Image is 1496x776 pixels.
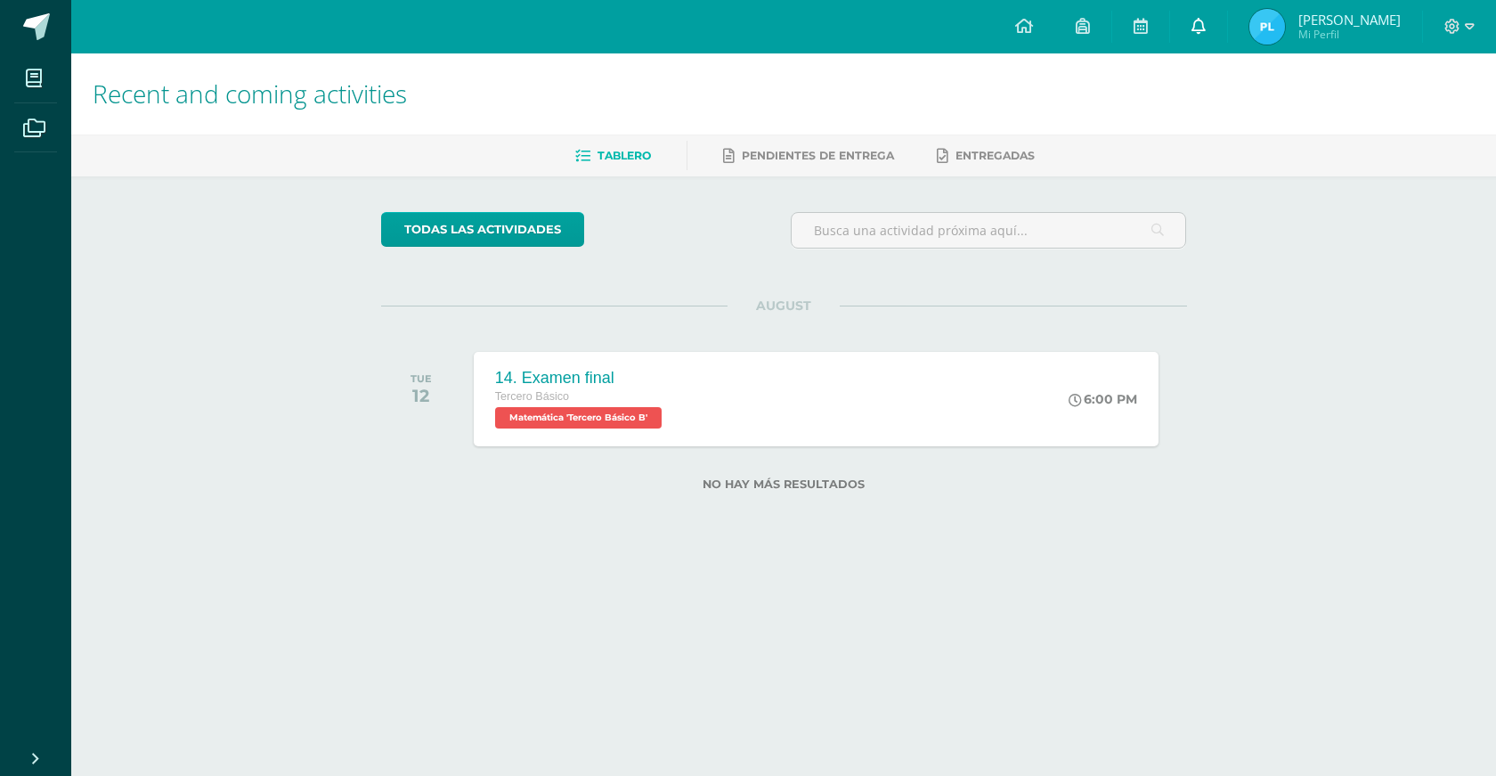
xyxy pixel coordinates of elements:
a: Entregadas [937,142,1035,170]
span: Recent and coming activities [93,77,407,110]
div: TUE [411,372,432,385]
span: Entregadas [955,149,1035,162]
span: Pendientes de entrega [742,149,894,162]
a: Pendientes de entrega [723,142,894,170]
span: Matemática 'Tercero Básico B' [495,407,662,429]
a: Tablero [575,142,651,170]
input: Busca una actividad próxima aquí... [792,213,1186,248]
div: 12 [411,385,432,406]
a: todas las Actividades [381,212,584,247]
span: AUGUST [728,298,840,314]
span: Tercero Básico [495,390,569,403]
div: 14. Examen final [495,369,666,388]
img: 23fb16984e5ab67cc49ece7ec8f2c339.png [1249,9,1285,45]
span: Tablero [598,149,651,162]
label: No hay más resultados [381,478,1187,491]
span: [PERSON_NAME] [1298,11,1401,29]
span: Mi Perfil [1298,27,1401,42]
div: 6:00 PM [1069,391,1137,407]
